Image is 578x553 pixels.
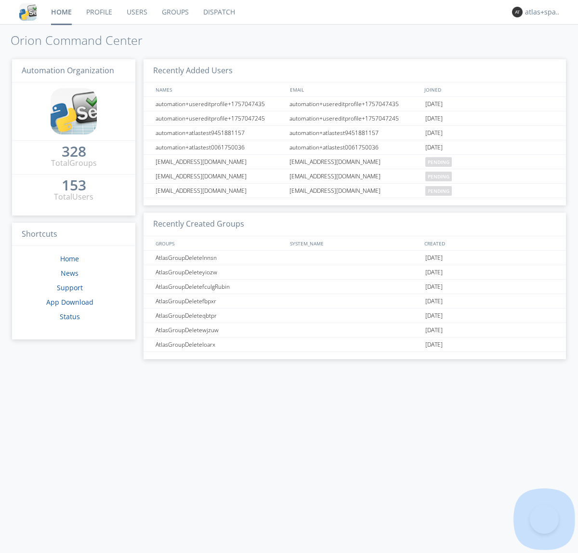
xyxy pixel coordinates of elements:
div: automation+atlastest0061750036 [287,140,423,154]
span: pending [425,172,452,181]
span: [DATE] [425,140,443,155]
a: [EMAIL_ADDRESS][DOMAIN_NAME][EMAIL_ADDRESS][DOMAIN_NAME]pending [144,155,566,169]
div: AtlasGroupDeleteloarx [153,337,287,351]
span: [DATE] [425,111,443,126]
div: 153 [62,180,86,190]
span: [DATE] [425,294,443,309]
a: 328 [62,147,86,158]
span: [DATE] [425,126,443,140]
div: GROUPS [153,236,285,250]
img: 373638.png [512,7,523,17]
h3: Recently Created Groups [144,213,566,236]
h3: Shortcuts [12,223,135,246]
a: automation+usereditprofile+1757047435automation+usereditprofile+1757047435[DATE] [144,97,566,111]
div: AtlasGroupDeleteqbtpr [153,309,287,323]
a: AtlasGroupDeletefbpxr[DATE] [144,294,566,309]
span: Automation Organization [22,65,114,76]
div: [EMAIL_ADDRESS][DOMAIN_NAME] [153,155,287,169]
a: News [61,269,79,278]
span: [DATE] [425,309,443,323]
a: automation+atlastest9451881157automation+atlastest9451881157[DATE] [144,126,566,140]
a: AtlasGroupDeleteqbtpr[DATE] [144,309,566,323]
div: 328 [62,147,86,156]
a: Support [57,283,83,292]
a: automation+atlastest0061750036automation+atlastest0061750036[DATE] [144,140,566,155]
a: AtlasGroupDeletewjzuw[DATE] [144,323,566,337]
span: [DATE] [425,323,443,337]
a: AtlasGroupDeleteloarx[DATE] [144,337,566,352]
div: automation+usereditprofile+1757047245 [287,111,423,125]
div: atlas+spanish0002 [525,7,561,17]
span: [DATE] [425,337,443,352]
div: automation+usereditprofile+1757047435 [287,97,423,111]
div: AtlasGroupDeletelnnsn [153,251,287,265]
div: automation+atlastest9451881157 [287,126,423,140]
div: Total Users [54,191,93,202]
div: AtlasGroupDeletewjzuw [153,323,287,337]
a: [EMAIL_ADDRESS][DOMAIN_NAME][EMAIL_ADDRESS][DOMAIN_NAME]pending [144,184,566,198]
div: SYSTEM_NAME [288,236,422,250]
a: automation+usereditprofile+1757047245automation+usereditprofile+1757047245[DATE] [144,111,566,126]
div: JOINED [422,82,557,96]
a: Status [60,312,80,321]
div: [EMAIL_ADDRESS][DOMAIN_NAME] [153,184,287,198]
div: automation+atlastest0061750036 [153,140,287,154]
iframe: Toggle Customer Support [530,505,559,534]
div: automation+usereditprofile+1757047435 [153,97,287,111]
span: pending [425,157,452,167]
a: AtlasGroupDeletefculgRubin[DATE] [144,280,566,294]
span: [DATE] [425,265,443,280]
a: 153 [62,180,86,191]
span: [DATE] [425,251,443,265]
div: AtlasGroupDeletefbpxr [153,294,287,308]
a: AtlasGroupDeletelnnsn[DATE] [144,251,566,265]
div: automation+atlastest9451881157 [153,126,287,140]
h3: Recently Added Users [144,59,566,83]
div: [EMAIL_ADDRESS][DOMAIN_NAME] [153,169,287,183]
img: cddb5a64eb264b2086981ab96f4c1ba7 [51,88,97,135]
a: App Download [46,297,93,307]
img: cddb5a64eb264b2086981ab96f4c1ba7 [19,3,37,21]
div: [EMAIL_ADDRESS][DOMAIN_NAME] [287,155,423,169]
span: pending [425,186,452,196]
div: CREATED [422,236,557,250]
div: NAMES [153,82,285,96]
div: [EMAIL_ADDRESS][DOMAIN_NAME] [287,169,423,183]
div: [EMAIL_ADDRESS][DOMAIN_NAME] [287,184,423,198]
a: Home [60,254,79,263]
div: automation+usereditprofile+1757047245 [153,111,287,125]
a: [EMAIL_ADDRESS][DOMAIN_NAME][EMAIL_ADDRESS][DOMAIN_NAME]pending [144,169,566,184]
div: Total Groups [51,158,97,169]
div: AtlasGroupDeletefculgRubin [153,280,287,294]
a: AtlasGroupDeleteyiozw[DATE] [144,265,566,280]
div: AtlasGroupDeleteyiozw [153,265,287,279]
span: [DATE] [425,280,443,294]
span: [DATE] [425,97,443,111]
div: EMAIL [288,82,422,96]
